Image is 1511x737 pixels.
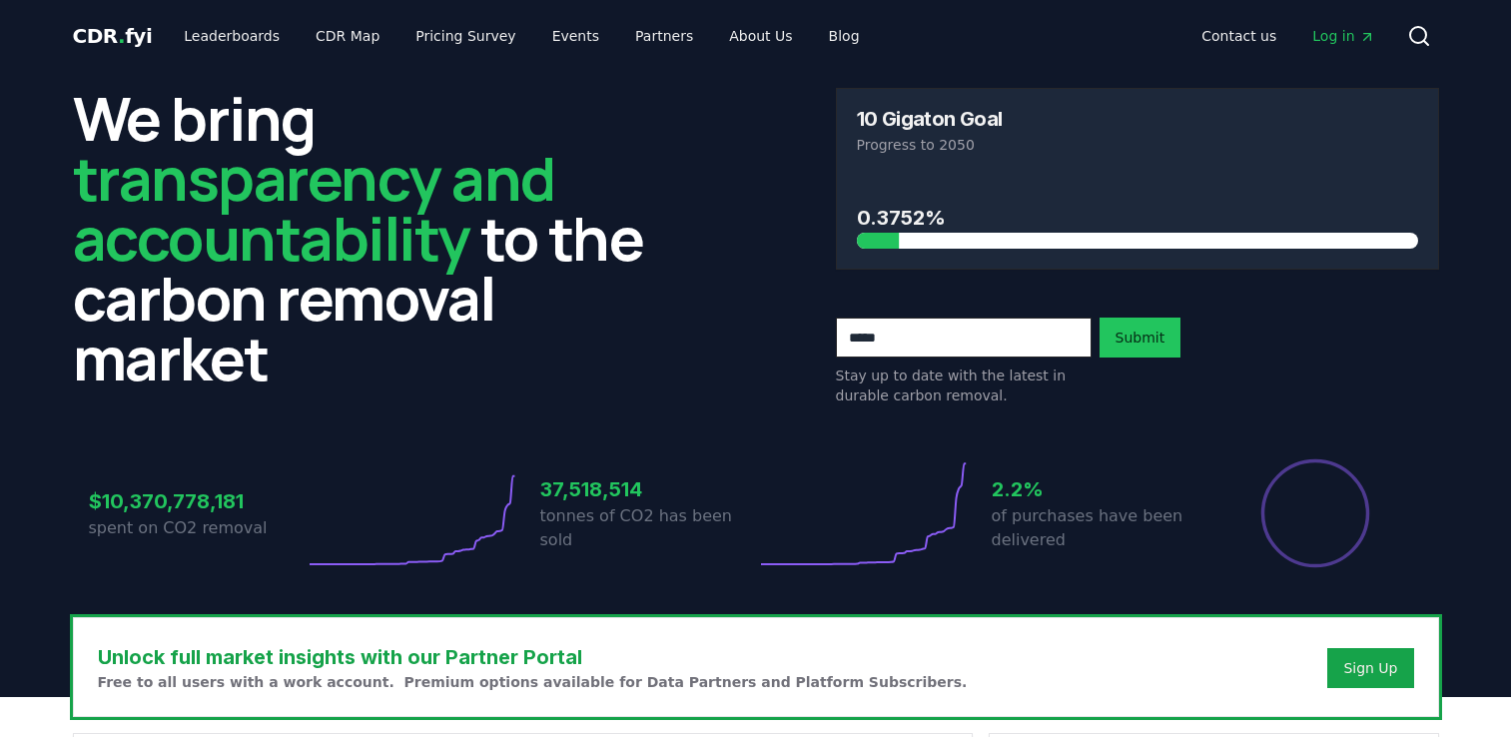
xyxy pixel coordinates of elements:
[89,486,305,516] h3: $10,370,778,181
[540,474,756,504] h3: 37,518,514
[536,18,615,54] a: Events
[98,642,968,672] h3: Unlock full market insights with our Partner Portal
[1296,18,1390,54] a: Log in
[73,24,153,48] span: CDR fyi
[73,22,153,50] a: CDR.fyi
[857,135,1418,155] p: Progress to 2050
[1185,18,1292,54] a: Contact us
[713,18,808,54] a: About Us
[1343,658,1397,678] a: Sign Up
[619,18,709,54] a: Partners
[1312,26,1374,46] span: Log in
[73,88,676,387] h2: We bring to the carbon removal market
[1327,648,1413,688] button: Sign Up
[857,203,1418,233] h3: 0.3752%
[1185,18,1390,54] nav: Main
[836,366,1092,405] p: Stay up to date with the latest in durable carbon removal.
[168,18,875,54] nav: Main
[1259,457,1371,569] div: Percentage of sales delivered
[98,672,968,692] p: Free to all users with a work account. Premium options available for Data Partners and Platform S...
[992,474,1207,504] h3: 2.2%
[992,504,1207,552] p: of purchases have been delivered
[168,18,296,54] a: Leaderboards
[540,504,756,552] p: tonnes of CO2 has been sold
[1100,318,1181,358] button: Submit
[813,18,876,54] a: Blog
[118,24,125,48] span: .
[857,109,1003,129] h3: 10 Gigaton Goal
[399,18,531,54] a: Pricing Survey
[89,516,305,540] p: spent on CO2 removal
[300,18,395,54] a: CDR Map
[73,137,555,279] span: transparency and accountability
